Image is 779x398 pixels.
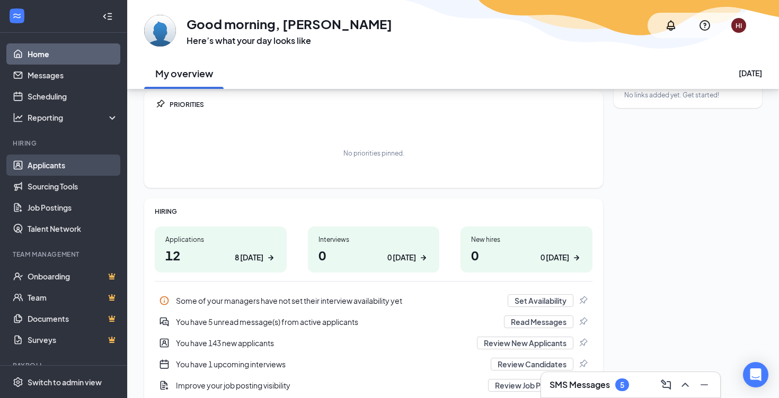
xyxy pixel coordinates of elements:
[159,359,170,369] svg: CalendarNew
[343,149,404,158] div: No priorities pinned.
[155,290,592,311] div: Some of your managers have not set their interview availability yet
[660,378,672,391] svg: ComposeMessage
[657,376,674,393] button: ComposeMessage
[578,359,588,369] svg: Pin
[176,338,471,348] div: You have 143 new applicants
[578,316,588,327] svg: Pin
[176,316,498,327] div: You have 5 unread message(s) from active applicants
[28,155,118,176] a: Applicants
[28,43,118,65] a: Home
[28,308,118,329] a: DocumentsCrown
[144,15,176,47] img: Haidilao Irvine
[508,294,573,307] button: Set Availability
[13,361,116,370] div: Payroll
[471,235,582,244] div: New hires
[461,227,592,273] a: New hires00 [DATE]ArrowRight
[13,377,23,387] svg: Settings
[318,246,429,264] h1: 0
[235,252,263,263] div: 8 [DATE]
[624,91,751,99] div: No links added yet. Get started!
[578,338,588,348] svg: Pin
[679,378,692,391] svg: ChevronUp
[155,311,592,332] div: You have 5 unread message(s) from active applicants
[155,227,287,273] a: Applications128 [DATE]ArrowRight
[170,100,592,109] div: PRIORITIES
[571,252,582,263] svg: ArrowRight
[676,376,693,393] button: ChevronUp
[165,235,276,244] div: Applications
[698,19,711,32] svg: QuestionInfo
[176,380,482,391] div: Improve your job posting visibility
[28,329,118,350] a: SurveysCrown
[308,227,440,273] a: Interviews00 [DATE]ArrowRight
[155,99,165,110] svg: Pin
[12,11,22,21] svg: WorkstreamLogo
[471,246,582,264] h1: 0
[28,86,118,107] a: Scheduling
[13,250,116,259] div: Team Management
[155,67,213,80] h2: My overview
[187,35,392,47] h3: Here’s what your day looks like
[165,246,276,264] h1: 12
[155,375,592,396] a: DocumentAddImprove your job posting visibilityReview Job PostingsPin
[578,295,588,306] svg: Pin
[28,176,118,197] a: Sourcing Tools
[155,354,592,375] a: CalendarNewYou have 1 upcoming interviewsReview CandidatesPin
[13,112,23,123] svg: Analysis
[28,65,118,86] a: Messages
[176,295,501,306] div: Some of your managers have not set their interview availability yet
[28,197,118,218] a: Job Postings
[477,337,573,349] button: Review New Applicants
[159,338,170,348] svg: UserEntity
[13,139,116,148] div: Hiring
[418,252,429,263] svg: ArrowRight
[159,380,170,391] svg: DocumentAdd
[736,21,742,30] div: HI
[187,15,392,33] h1: Good morning, [PERSON_NAME]
[504,315,573,328] button: Read Messages
[698,378,711,391] svg: Minimize
[491,358,573,370] button: Review Candidates
[155,332,592,354] div: You have 143 new applicants
[550,379,610,391] h3: SMS Messages
[541,252,569,263] div: 0 [DATE]
[155,311,592,332] a: DoubleChatActiveYou have 5 unread message(s) from active applicantsRead MessagesPin
[739,68,762,78] div: [DATE]
[159,316,170,327] svg: DoubleChatActive
[265,252,276,263] svg: ArrowRight
[28,218,118,239] a: Talent Network
[743,362,768,387] div: Open Intercom Messenger
[155,207,592,216] div: HIRING
[155,290,592,311] a: InfoSome of your managers have not set their interview availability yetSet AvailabilityPin
[155,375,592,396] div: Improve your job posting visibility
[102,11,113,22] svg: Collapse
[155,332,592,354] a: UserEntityYou have 143 new applicantsReview New ApplicantsPin
[695,376,712,393] button: Minimize
[28,266,118,287] a: OnboardingCrown
[28,287,118,308] a: TeamCrown
[28,377,102,387] div: Switch to admin view
[318,235,429,244] div: Interviews
[665,19,677,32] svg: Notifications
[387,252,416,263] div: 0 [DATE]
[176,359,484,369] div: You have 1 upcoming interviews
[620,381,624,390] div: 5
[155,354,592,375] div: You have 1 upcoming interviews
[28,112,119,123] div: Reporting
[159,295,170,306] svg: Info
[488,379,573,392] button: Review Job Postings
